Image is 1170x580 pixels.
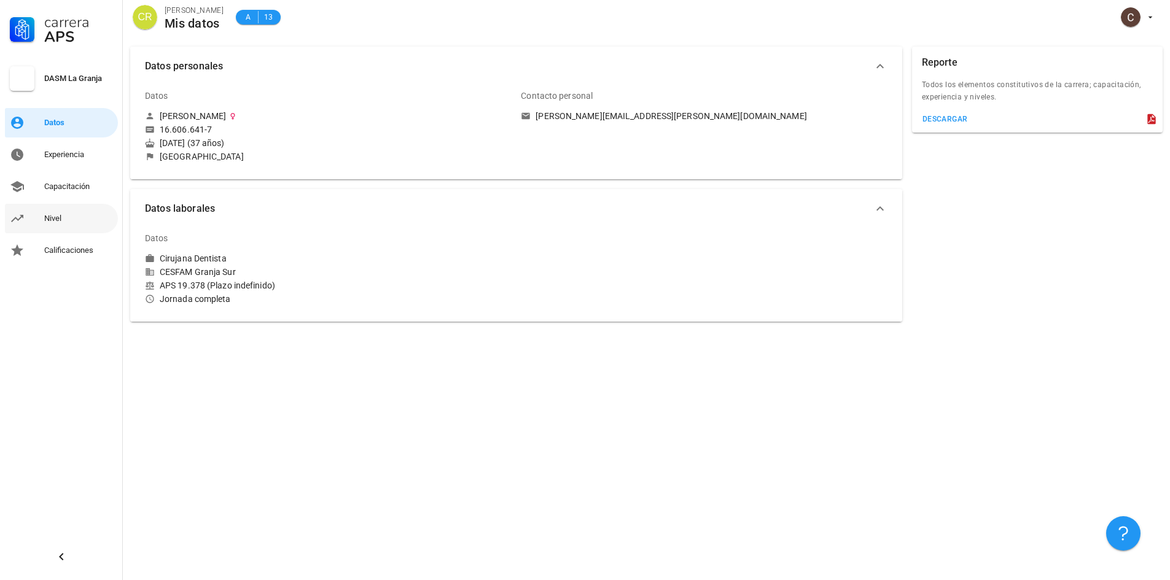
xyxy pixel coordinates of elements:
[44,214,113,223] div: Nivel
[160,253,227,264] div: Cirujana Dentista
[5,172,118,201] a: Capacitación
[917,110,973,128] button: descargar
[263,11,273,23] span: 13
[1121,7,1141,27] div: avatar
[145,223,168,253] div: Datos
[133,5,157,29] div: avatar
[5,204,118,233] a: Nivel
[44,29,113,44] div: APS
[165,4,224,17] div: [PERSON_NAME]
[130,189,902,228] button: Datos laborales
[145,58,873,75] span: Datos personales
[5,108,118,137] a: Datos
[922,115,968,123] div: descargar
[521,81,593,110] div: Contacto personal
[5,140,118,169] a: Experiencia
[44,246,113,255] div: Calificaciones
[243,11,253,23] span: A
[44,182,113,191] div: Capacitación
[130,47,902,86] button: Datos personales
[912,79,1163,110] div: Todos los elementos constitutivos de la carrera; capacitación, experiencia y niveles.
[145,293,511,304] div: Jornada completa
[165,17,224,30] div: Mis datos
[145,200,873,217] span: Datos laborales
[44,118,113,128] div: Datos
[44,15,113,29] div: Carrera
[922,47,957,79] div: Reporte
[145,81,168,110] div: Datos
[536,110,806,122] div: [PERSON_NAME][EMAIL_ADDRESS][PERSON_NAME][DOMAIN_NAME]
[44,74,113,83] div: DASM La Granja
[160,124,212,135] div: 16.606.641-7
[145,137,511,149] div: [DATE] (37 años)
[160,151,244,162] div: [GEOGRAPHIC_DATA]
[521,110,887,122] a: [PERSON_NAME][EMAIL_ADDRESS][PERSON_NAME][DOMAIN_NAME]
[145,280,511,291] div: APS 19.378 (Plazo indefinido)
[160,110,226,122] div: [PERSON_NAME]
[5,236,118,265] a: Calificaciones
[44,150,113,160] div: Experiencia
[145,266,511,277] div: CESFAM Granja Sur
[138,5,152,29] span: CR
